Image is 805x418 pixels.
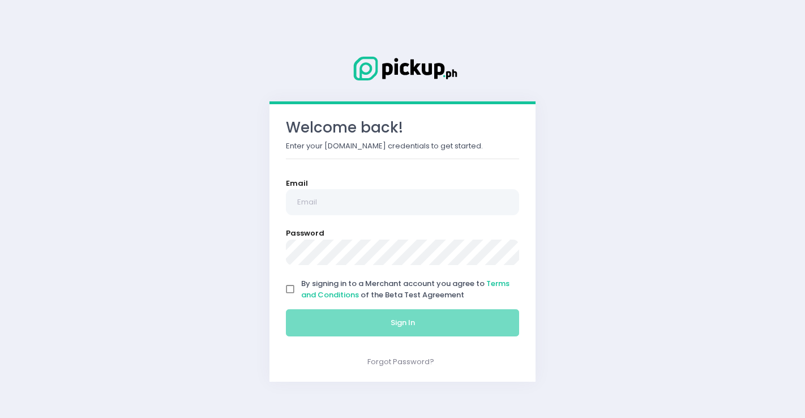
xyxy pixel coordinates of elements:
button: Sign In [286,309,519,336]
img: Logo [346,54,459,83]
label: Password [286,228,324,239]
a: Forgot Password? [367,356,434,367]
label: Email [286,178,308,189]
input: Email [286,189,519,215]
span: By signing in to a Merchant account you agree to of the Beta Test Agreement [301,278,509,300]
span: Sign In [391,317,415,328]
p: Enter your [DOMAIN_NAME] credentials to get started. [286,140,519,152]
h3: Welcome back! [286,119,519,137]
a: Terms and Conditions [301,278,509,300]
